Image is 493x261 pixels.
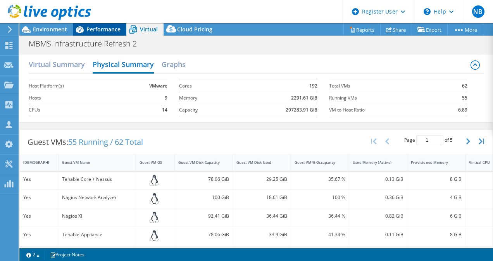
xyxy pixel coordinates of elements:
a: 2 [21,250,45,259]
label: Host Platform(s) [29,82,123,90]
div: 100 % [295,193,345,202]
div: Nagios XI [62,212,132,220]
b: 62 [462,82,467,90]
div: Guest VM Disk Used [236,160,278,165]
div: 29.25 GiB [236,175,287,184]
div: Yes [23,212,55,220]
input: jump to page [416,135,443,145]
div: Yes [23,230,55,239]
label: Capacity [179,106,236,114]
div: 0.82 GiB [353,212,403,220]
div: 78.06 GiB [178,175,229,184]
div: Guest VM % Occupancy [295,160,336,165]
span: NB [472,5,484,18]
span: Virtual [140,26,158,33]
div: Nagios Network Analyzer [62,193,132,202]
div: 33.9 GiB [236,230,287,239]
div: 18.61 GiB [236,193,287,202]
div: 6 GiB [411,212,462,220]
b: 2291.61 GiB [291,94,317,102]
div: 35.67 % [295,175,345,184]
div: 36.44 GiB [236,212,287,220]
div: 78.06 GiB [178,230,229,239]
b: 192 [309,82,317,90]
span: Environment [33,26,67,33]
a: Project Notes [45,250,90,259]
div: 0.13 GiB [353,175,403,184]
label: Memory [179,94,236,102]
h2: Graphs [162,57,186,72]
div: Guest VM Disk Capacity [178,160,220,165]
div: 0.11 GiB [353,230,403,239]
div: 36.44 % [295,212,345,220]
b: 297283.91 GiB [286,106,317,114]
a: Share [380,24,412,36]
h2: Physical Summary [93,57,154,74]
div: Guest VM Name [62,160,123,165]
h2: Virtual Summary [29,57,85,72]
h1: MBMS Infrastructure Refresh 2 [25,39,149,48]
div: 8 GiB [411,175,462,184]
b: 6.89 [458,106,467,114]
div: 4 GiB [411,193,462,202]
a: More [447,24,483,36]
span: 55 Running / 62 Total [68,137,143,147]
label: Hosts [29,94,123,102]
div: [DEMOGRAPHIC_DATA] [23,160,45,165]
svg: \n [424,8,431,15]
label: Running VMs [329,94,441,102]
div: Tenable-Appliance [62,230,132,239]
span: 5 [450,137,453,143]
span: Page of [404,135,453,145]
div: 0.36 GiB [353,193,403,202]
a: Reports [343,24,381,36]
b: 9 [165,94,167,102]
div: Yes [23,175,55,184]
span: Cloud Pricing [177,26,212,33]
div: 41.34 % [295,230,345,239]
span: Performance [86,26,121,33]
label: VM to Host Ratio [329,106,441,114]
div: 92.41 GiB [178,212,229,220]
b: VMware [149,82,167,90]
div: Guest VMs: [20,130,151,154]
div: Used Memory (Active) [353,160,394,165]
b: 14 [162,106,167,114]
div: Tenable Core + Nessus [62,175,132,184]
div: Guest VM OS [140,160,162,165]
b: 55 [462,94,467,102]
label: Total VMs [329,82,441,90]
div: 8 GiB [411,230,462,239]
div: Yes [23,193,55,202]
div: Virtual CPU [469,160,491,165]
label: CPUs [29,106,123,114]
label: Cores [179,82,236,90]
div: Provisioned Memory [411,160,452,165]
div: 100 GiB [178,193,229,202]
a: Export [412,24,448,36]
